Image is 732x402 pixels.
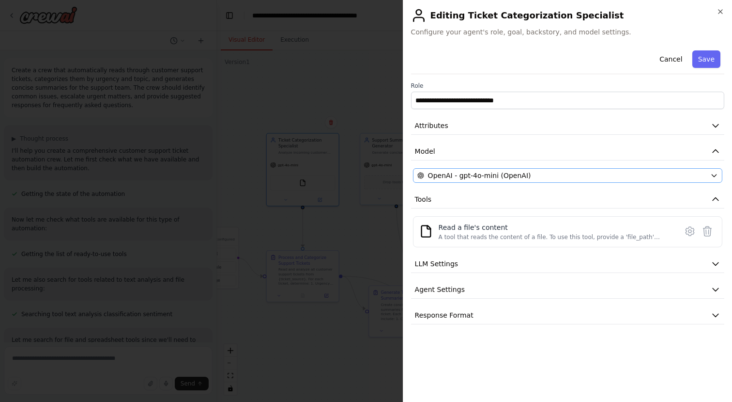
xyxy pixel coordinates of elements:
[413,168,722,183] button: OpenAI - gpt-4o-mini (OpenAI)
[411,82,724,90] label: Role
[411,306,724,324] button: Response Format
[411,27,724,37] span: Configure your agent's role, goal, backstory, and model settings.
[415,194,432,204] span: Tools
[419,225,433,238] img: FileReadTool
[415,259,458,269] span: LLM Settings
[428,171,531,180] span: OpenAI - gpt-4o-mini (OpenAI)
[439,233,671,241] div: A tool that reads the content of a file. To use this tool, provide a 'file_path' parameter with t...
[415,121,448,130] span: Attributes
[439,223,671,232] div: Read a file's content
[681,223,699,240] button: Configure tool
[415,285,465,294] span: Agent Settings
[411,191,724,209] button: Tools
[411,8,724,23] h2: Editing Ticket Categorization Specialist
[692,50,720,68] button: Save
[415,146,435,156] span: Model
[654,50,688,68] button: Cancel
[411,143,724,161] button: Model
[411,255,724,273] button: LLM Settings
[411,117,724,135] button: Attributes
[411,281,724,299] button: Agent Settings
[415,310,473,320] span: Response Format
[699,223,716,240] button: Delete tool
